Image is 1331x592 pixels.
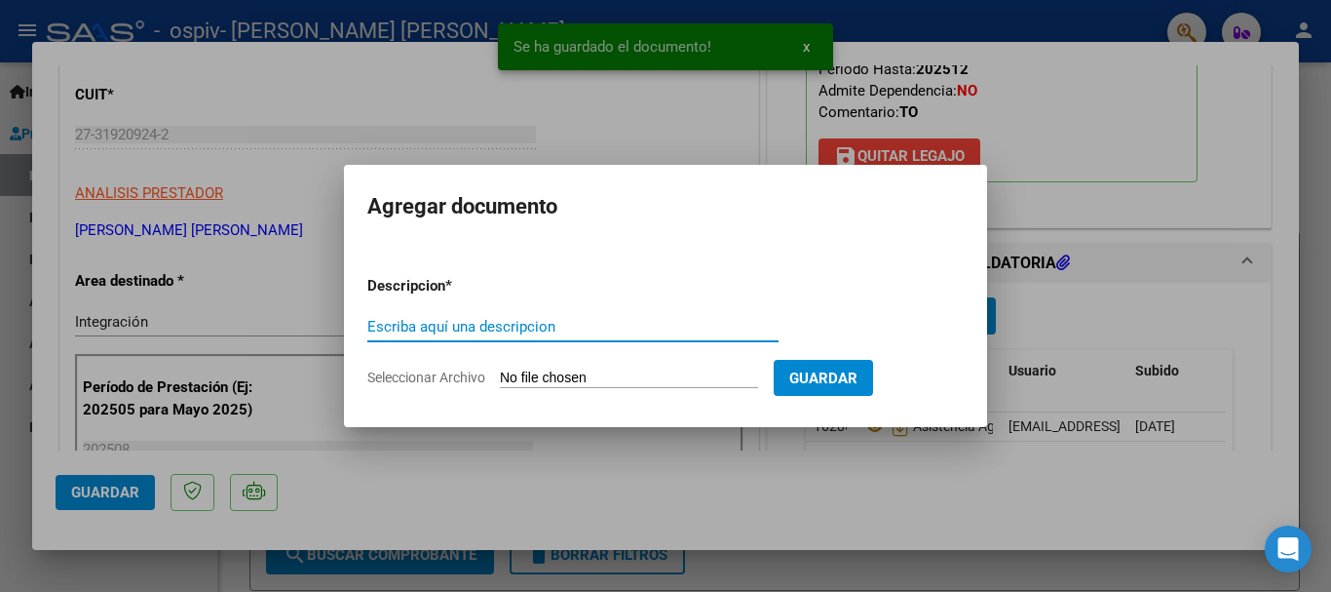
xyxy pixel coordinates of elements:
[774,360,873,396] button: Guardar
[367,370,485,385] span: Seleccionar Archivo
[367,275,547,297] p: Descripcion
[1265,526,1312,572] div: Open Intercom Messenger
[789,370,857,387] span: Guardar
[367,188,964,225] h2: Agregar documento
